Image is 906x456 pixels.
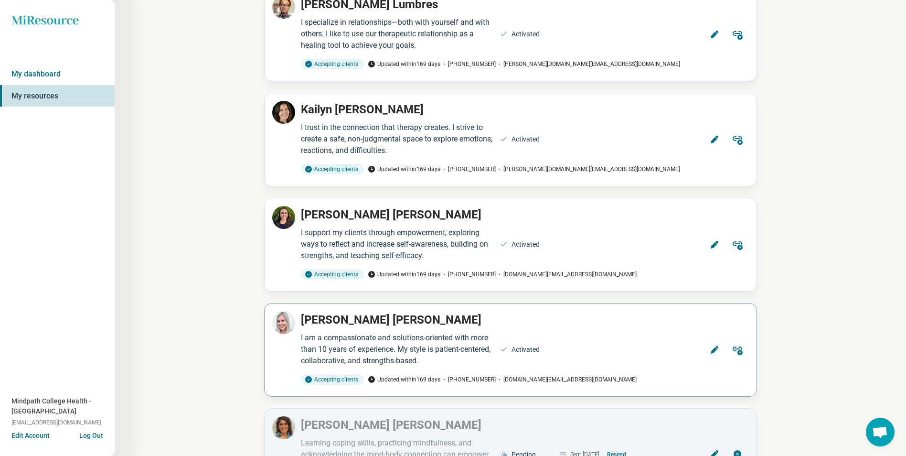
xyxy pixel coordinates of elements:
[11,396,115,416] span: Mindpath College Health - [GEOGRAPHIC_DATA]
[368,375,440,384] span: Updated within 169 days
[301,227,494,261] div: I support my clients through empowerment, exploring ways to reflect and increase self-awareness, ...
[79,431,103,438] button: Log Out
[440,375,496,384] span: [PHONE_NUMBER]
[11,418,101,427] span: [EMAIL_ADDRESS][DOMAIN_NAME]
[301,374,364,385] div: Accepting clients
[440,165,496,174] span: [PHONE_NUMBER]
[496,60,680,68] span: [PERSON_NAME][DOMAIN_NAME][EMAIL_ADDRESS][DOMAIN_NAME]
[301,59,364,69] div: Accepting clients
[440,270,496,279] span: [PHONE_NUMBER]
[301,311,481,328] p: [PERSON_NAME] [PERSON_NAME]
[368,270,440,279] span: Updated within 169 days
[368,165,440,174] span: Updated within 169 days
[440,60,496,68] span: [PHONE_NUMBER]
[301,416,481,434] p: [PERSON_NAME] [PERSON_NAME]
[368,60,440,68] span: Updated within 169 days
[512,29,540,39] div: Activated
[301,164,364,174] div: Accepting clients
[301,122,494,156] div: I trust in the connection that therapy creates. I strive to create a safe, non-judgmental space t...
[301,269,364,280] div: Accepting clients
[496,375,637,384] span: [DOMAIN_NAME][EMAIL_ADDRESS][DOMAIN_NAME]
[11,431,50,441] button: Edit Account
[301,101,424,118] p: Kailyn [PERSON_NAME]
[496,165,680,174] span: [PERSON_NAME][DOMAIN_NAME][EMAIL_ADDRESS][DOMAIN_NAME]
[866,418,895,446] div: Open chat
[512,239,540,250] div: Activated
[301,17,494,51] div: I specialize in relationships—both with yourself and with others. I like to use our therapeutic r...
[301,332,494,367] div: I am a compassionate and solutions-oriented with more than 10 years of experience. My style is pa...
[512,134,540,144] div: Activated
[512,345,540,355] div: Activated
[301,206,481,223] p: [PERSON_NAME] [PERSON_NAME]
[496,270,637,279] span: [DOMAIN_NAME][EMAIL_ADDRESS][DOMAIN_NAME]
